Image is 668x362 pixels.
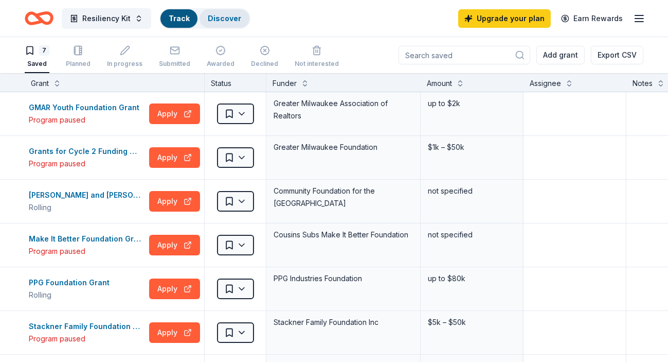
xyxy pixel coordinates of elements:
[207,60,234,68] div: Awarded
[427,77,452,90] div: Amount
[29,320,145,345] button: Stackner Family Foundation GrantsProgram paused
[29,189,145,201] div: [PERSON_NAME] and [PERSON_NAME] Early Years Fund for the [GEOGRAPHIC_DATA]
[29,201,145,214] div: Rolling
[399,46,530,64] input: Search saved
[29,233,145,257] button: Make It Better Foundation GrantProgram paused
[159,41,190,73] button: Submitted
[555,9,629,28] a: Earn Rewards
[273,184,414,211] div: Community Foundation for the [GEOGRAPHIC_DATA]
[273,77,297,90] div: Funder
[29,233,145,245] div: Make It Better Foundation Grant
[29,101,143,114] div: GMAR Youth Foundation Grant
[39,45,49,56] div: 7
[530,77,561,90] div: Assignee
[295,60,339,68] div: Not interested
[29,145,145,170] button: Grants for Cycle 2 Funding PrioritiesProgram paused
[107,60,142,68] div: In progress
[251,60,278,68] div: Declined
[25,6,53,30] a: Home
[29,114,143,126] div: Program paused
[29,320,145,333] div: Stackner Family Foundation Grants
[66,41,91,73] button: Planned
[159,8,250,29] button: TrackDiscover
[633,77,653,90] div: Notes
[62,8,151,29] button: Resiliency Kit
[273,96,414,123] div: Greater Milwaukee Association of Realtors
[208,14,241,23] a: Discover
[536,46,585,64] button: Add grant
[427,140,517,154] div: $1k – $50k
[273,271,414,286] div: PPG Industries Foundation
[29,158,145,170] div: Program paused
[149,104,200,124] button: Apply
[207,41,234,73] button: Awarded
[149,322,200,343] button: Apply
[29,189,145,214] button: [PERSON_NAME] and [PERSON_NAME] Early Years Fund for the [GEOGRAPHIC_DATA]Rolling
[427,315,517,330] div: $5k – $50k
[159,60,190,68] div: Submitted
[427,184,517,198] div: not specified
[427,96,517,111] div: up to $2k
[169,14,189,23] a: Track
[295,41,339,73] button: Not interested
[273,315,414,330] div: Stackner Family Foundation Inc
[29,101,145,126] button: GMAR Youth Foundation GrantProgram paused
[29,145,145,158] div: Grants for Cycle 2 Funding Priorities
[458,9,551,28] a: Upgrade your plan
[591,46,643,64] button: Export CSV
[107,41,142,73] button: In progress
[29,277,145,301] button: PPG Foundation GrantRolling
[205,73,266,92] div: Status
[82,12,131,25] span: Resiliency Kit
[66,60,91,68] div: Planned
[149,279,200,299] button: Apply
[273,140,414,154] div: Greater Milwaukee Foundation
[29,245,145,257] div: Program paused
[427,228,517,242] div: not specified
[149,147,200,168] button: Apply
[149,191,200,212] button: Apply
[31,77,49,90] div: Grant
[273,228,414,242] div: Cousins Subs Make It Better Foundation
[149,235,200,255] button: Apply
[427,271,517,286] div: up to $80k
[29,289,114,301] div: Rolling
[25,41,49,73] button: 7Saved
[251,41,278,73] button: Declined
[29,277,114,289] div: PPG Foundation Grant
[29,333,145,345] div: Program paused
[25,60,49,68] div: Saved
